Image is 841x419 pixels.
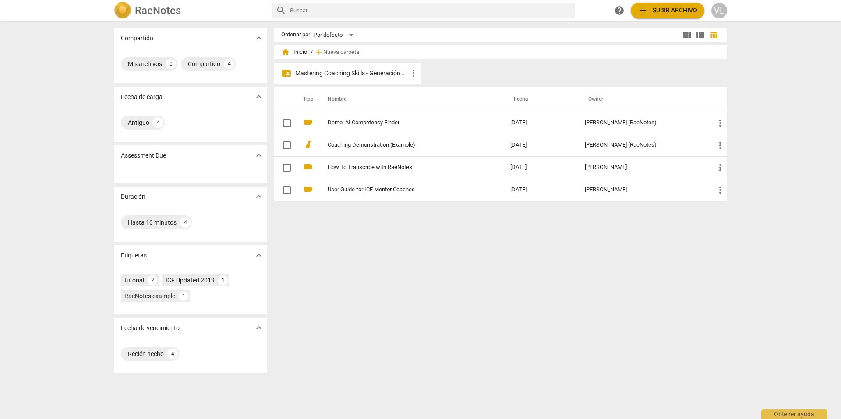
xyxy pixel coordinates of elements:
[715,185,725,195] span: more_vert
[323,49,359,56] span: Nueva carpeta
[252,90,265,103] button: Mostrar más
[179,291,188,301] div: 1
[128,118,149,127] div: Antiguo
[503,112,578,134] td: [DATE]
[503,179,578,201] td: [DATE]
[121,92,163,102] p: Fecha de carga
[276,5,286,16] span: search
[254,191,264,202] span: expand_more
[128,349,164,358] div: Recién hecho
[303,117,314,127] span: videocam
[585,187,701,193] div: [PERSON_NAME]
[503,87,578,112] th: Fecha
[218,275,228,285] div: 1
[121,251,147,260] p: Etiquetas
[715,140,725,151] span: more_vert
[295,69,408,78] p: Mastering Coaching Skills - Generación 32
[303,139,314,150] span: audiotrack
[317,87,503,112] th: Nombre
[311,49,313,56] span: /
[148,275,157,285] div: 2
[180,217,191,228] div: 4
[585,142,701,148] div: [PERSON_NAME] (RaeNotes)
[281,32,310,38] div: Ordenar por
[121,192,145,201] p: Duración
[408,68,419,78] span: more_vert
[290,4,571,18] input: Buscar
[188,60,220,68] div: Compartido
[252,321,265,334] button: Mostrar más
[681,28,694,42] button: Cuadrícula
[128,60,162,68] div: Mis archivos
[166,276,215,285] div: ICF Updated 2019
[638,5,648,16] span: add
[710,31,718,39] span: table_chart
[296,87,317,112] th: Tipo
[121,151,166,160] p: Assessment Due
[252,249,265,262] button: Mostrar más
[124,292,175,300] div: RaeNotes example
[585,120,701,126] div: [PERSON_NAME] (RaeNotes)
[281,68,292,78] span: folder_shared
[578,87,708,112] th: Owner
[281,48,307,56] span: Inicio
[303,162,314,172] span: videocam
[638,5,697,16] span: Subir archivo
[611,3,627,18] a: Obtener ayuda
[254,323,264,333] span: expand_more
[328,142,479,148] a: Coaching Demonstration (Example)
[121,34,153,43] p: Compartido
[314,48,323,56] span: add
[121,324,180,333] p: Fecha de vencimiento
[252,32,265,45] button: Mostrar más
[303,184,314,194] span: videocam
[153,117,163,128] div: 4
[614,5,625,16] span: help
[128,218,177,227] div: Hasta 10 minutos
[695,30,706,40] span: view_list
[715,162,725,173] span: more_vert
[114,2,131,19] img: Logo
[631,3,704,18] button: Subir
[328,164,479,171] a: How To Transcribe with RaeNotes
[167,349,178,359] div: 4
[114,2,265,19] a: LogoRaeNotes
[682,30,693,40] span: view_module
[254,92,264,102] span: expand_more
[224,59,234,69] div: 4
[328,187,479,193] a: User Guide for ICF Mentor Coaches
[503,134,578,156] td: [DATE]
[252,190,265,203] button: Mostrar más
[694,28,707,42] button: Lista
[254,150,264,161] span: expand_more
[252,149,265,162] button: Mostrar más
[715,118,725,128] span: more_vert
[585,164,701,171] div: [PERSON_NAME]
[281,48,290,56] span: home
[166,59,176,69] div: 0
[503,156,578,179] td: [DATE]
[328,120,479,126] a: Demo: AI Competency Finder
[761,409,827,419] div: Obtener ayuda
[254,250,264,261] span: expand_more
[711,3,727,18] button: VL
[254,33,264,43] span: expand_more
[135,4,181,17] h2: RaeNotes
[314,28,357,42] div: Por defecto
[124,276,144,285] div: tutorial
[707,28,720,42] button: Tabla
